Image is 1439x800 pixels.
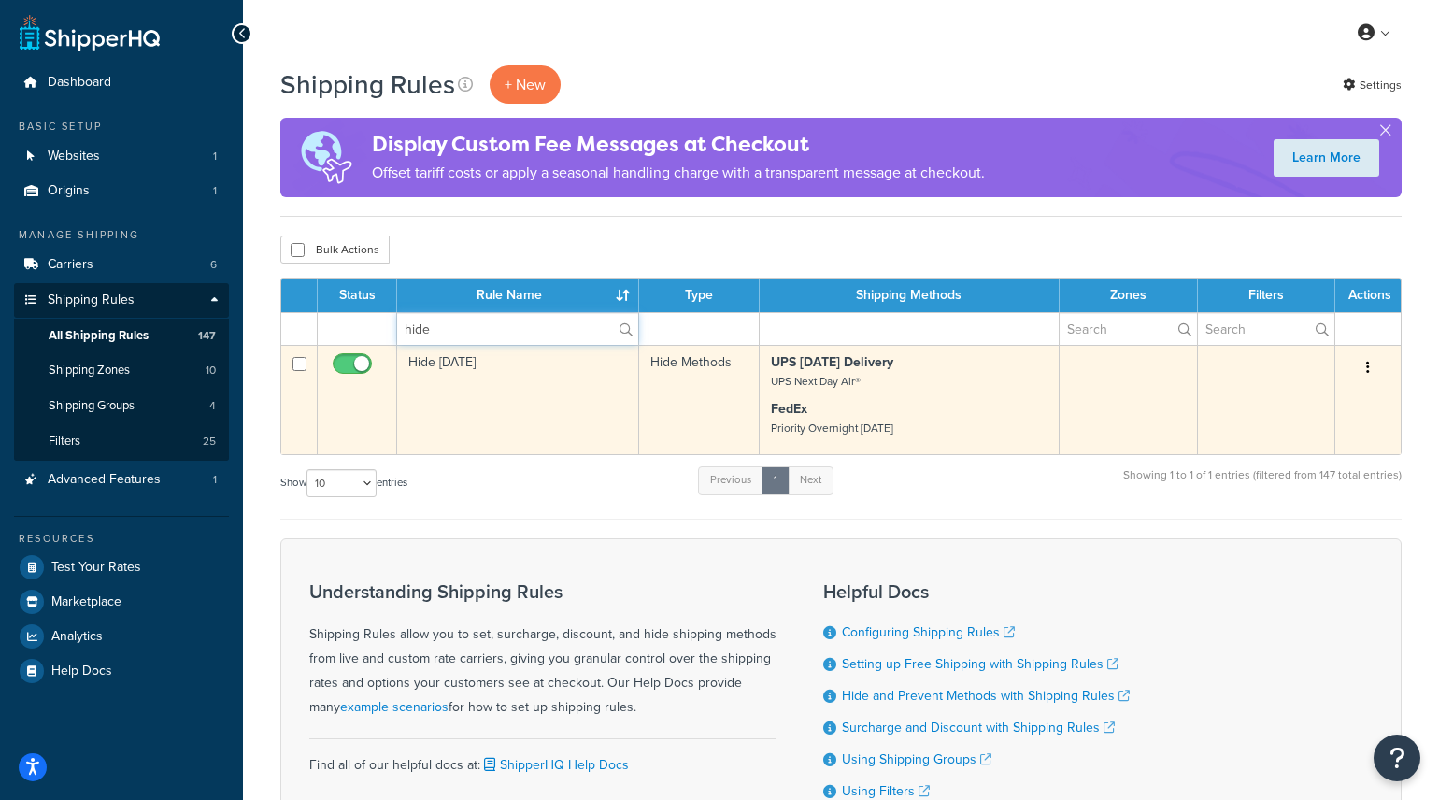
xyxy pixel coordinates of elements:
[397,345,639,454] td: Hide [DATE]
[771,399,807,419] strong: FedEx
[48,472,161,488] span: Advanced Features
[14,620,229,653] a: Analytics
[213,183,217,199] span: 1
[14,248,229,282] a: Carriers 6
[309,581,776,602] h3: Understanding Shipping Rules
[49,328,149,344] span: All Shipping Rules
[213,472,217,488] span: 1
[842,686,1130,706] a: Hide and Prevent Methods with Shipping Rules
[698,466,763,494] a: Previous
[762,466,790,494] a: 1
[842,750,991,769] a: Using Shipping Groups
[209,398,216,414] span: 4
[49,363,130,379] span: Shipping Zones
[14,550,229,584] a: Test Your Rates
[14,248,229,282] li: Carriers
[760,279,1060,312] th: Shipping Methods
[280,236,390,264] button: Bulk Actions
[318,279,397,312] th: Status
[1123,464,1402,505] div: Showing 1 to 1 of 1 entries (filtered from 147 total entries)
[309,581,776,720] div: Shipping Rules allow you to set, surcharge, discount, and hide shipping methods from live and cus...
[14,654,229,688] a: Help Docs
[213,149,217,164] span: 1
[14,139,229,174] li: Websites
[280,66,455,103] h1: Shipping Rules
[14,174,229,208] a: Origins 1
[198,328,216,344] span: 147
[49,398,135,414] span: Shipping Groups
[48,257,93,273] span: Carriers
[280,118,372,197] img: duties-banner-06bc72dcb5fe05cb3f9472aba00be2ae8eb53ab6f0d8bb03d382ba314ac3c341.png
[14,319,229,353] a: All Shipping Rules 147
[14,65,229,100] a: Dashboard
[49,434,80,450] span: Filters
[340,697,449,717] a: example scenarios
[210,257,217,273] span: 6
[842,718,1115,737] a: Surcharge and Discount with Shipping Rules
[14,319,229,353] li: All Shipping Rules
[14,463,229,497] li: Advanced Features
[490,65,561,104] p: + New
[14,424,229,459] li: Filters
[771,420,893,436] small: Priority Overnight [DATE]
[372,160,985,186] p: Offset tariff costs or apply a seasonal handling charge with a transparent message at checkout.
[1374,735,1420,781] button: Open Resource Center
[14,119,229,135] div: Basic Setup
[306,469,377,497] select: Showentries
[14,389,229,423] a: Shipping Groups 4
[823,581,1130,602] h3: Helpful Docs
[1060,313,1197,345] input: Search
[14,389,229,423] li: Shipping Groups
[842,654,1118,674] a: Setting up Free Shipping with Shipping Rules
[48,75,111,91] span: Dashboard
[14,463,229,497] a: Advanced Features 1
[48,149,100,164] span: Websites
[372,129,985,160] h4: Display Custom Fee Messages at Checkout
[14,283,229,461] li: Shipping Rules
[51,560,141,576] span: Test Your Rates
[48,183,90,199] span: Origins
[14,531,229,547] div: Resources
[309,738,776,778] div: Find all of our helpful docs at:
[14,174,229,208] li: Origins
[203,434,216,450] span: 25
[14,585,229,619] a: Marketplace
[1060,279,1198,312] th: Zones
[14,139,229,174] a: Websites 1
[788,466,833,494] a: Next
[14,227,229,243] div: Manage Shipping
[771,373,861,390] small: UPS Next Day Air®
[48,293,135,308] span: Shipping Rules
[280,469,407,497] label: Show entries
[14,283,229,318] a: Shipping Rules
[20,14,160,51] a: ShipperHQ Home
[14,424,229,459] a: Filters 25
[771,352,893,372] strong: UPS [DATE] Delivery
[1335,279,1401,312] th: Actions
[14,353,229,388] a: Shipping Zones 10
[480,755,629,775] a: ShipperHQ Help Docs
[639,279,760,312] th: Type
[842,622,1015,642] a: Configuring Shipping Rules
[1343,72,1402,98] a: Settings
[51,594,121,610] span: Marketplace
[397,279,639,312] th: Rule Name : activate to sort column ascending
[14,353,229,388] li: Shipping Zones
[397,313,638,345] input: Search
[1198,279,1335,312] th: Filters
[51,664,112,679] span: Help Docs
[51,629,103,645] span: Analytics
[1198,313,1334,345] input: Search
[1274,139,1379,177] a: Learn More
[639,345,760,454] td: Hide Methods
[206,363,216,379] span: 10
